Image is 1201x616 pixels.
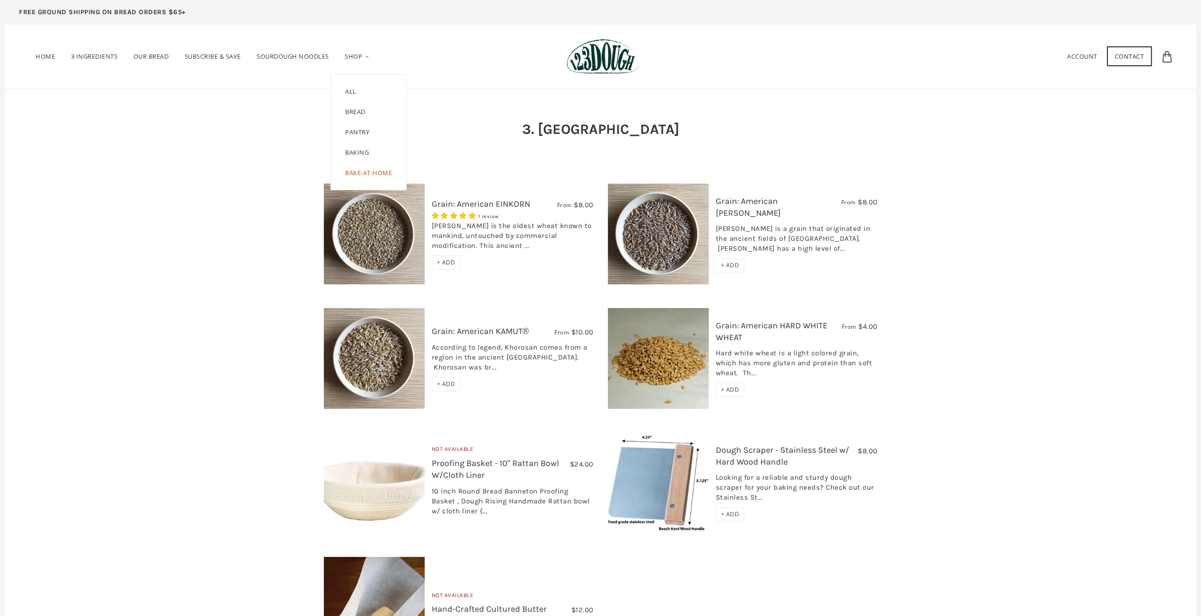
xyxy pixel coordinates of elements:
div: Not Available [432,591,594,604]
a: Bake-at-Home [331,163,406,190]
a: Proofing Basket - 10" Rattan Bowl W/Cloth Liner [432,458,559,480]
span: From [841,198,856,206]
a: Grain: American [PERSON_NAME] [716,196,781,218]
div: 10 inch Round Bread Banneton Proofing Basket , Dough Rising Handmade Rattan bowl w/ cloth liner (... [432,486,594,521]
a: Account [1067,52,1097,61]
a: Dough Scraper - Stainless Steel w/ Hard Wood Handle [716,445,849,467]
a: Subscribe & Save [178,39,248,74]
div: [PERSON_NAME] is the oldest wheat known to mankind, untouched by commercial modification. This an... [432,221,594,255]
img: 123Dough Bakery [567,39,639,74]
span: $10.00 [571,328,594,336]
img: Grain: American KAMUT® [324,308,425,409]
div: Hard white wheat is a light colored grain, which has more gluten and protein than soft wheat. Th... [716,348,878,383]
span: 3 Ingredients [71,52,118,61]
a: Hand-Crafted Cultured Butter [432,604,547,614]
div: + ADD [432,255,461,270]
img: Proofing Basket - 10" Rattan Bowl W/Cloth Liner [324,432,425,533]
a: SOURDOUGH NOODLES [249,39,336,74]
span: $4.00 [858,322,878,331]
a: FREE GROUND SHIPPING ON BREAD ORDERS $65+ [5,5,200,25]
img: Grain: American EINKORN [324,184,425,284]
span: 5.00 stars [432,211,478,220]
a: Shop [338,39,377,74]
a: Grain: American HARD WHITE WHEAT [716,320,827,343]
a: Our Bread [126,39,176,74]
div: + ADD [716,258,745,273]
span: $12.00 [571,606,594,614]
a: Grain: American EINKORN [432,199,530,209]
span: $24.00 [570,460,594,468]
a: Baking [331,142,383,163]
div: [PERSON_NAME] is a grain that originated in the ancient fields of [GEOGRAPHIC_DATA]. [PERSON_NAME... [716,224,878,258]
div: According to legend, Khorosan comes from a region in the ancient [GEOGRAPHIC_DATA]. Khorosan was ... [432,343,594,377]
img: Dough Scraper - Stainless Steel w/ Hard Wood Handle [608,432,709,533]
a: Contact [1107,46,1152,66]
div: Not Available [432,445,594,458]
a: ALL [331,74,371,102]
span: $8.00 [858,198,878,206]
nav: Primary [28,39,377,74]
span: + ADD [437,380,455,388]
span: Our Bread [133,52,169,61]
a: Grain: American KAMUT® [432,326,529,336]
img: Grain: American EMMER [608,184,709,284]
span: 1 review [478,213,499,220]
span: + ADD [721,261,739,269]
a: Pantry [331,122,383,142]
span: + ADD [721,510,739,518]
span: Shop [345,52,362,61]
h2: 3. [GEOGRAPHIC_DATA] [522,119,679,139]
div: + ADD [432,377,461,391]
span: From [554,328,569,336]
a: 3 Ingredients [64,39,125,74]
a: Home [28,39,62,74]
span: + ADD [437,258,455,266]
img: Grain: American HARD WHITE WHEAT [608,308,709,409]
div: Looking for a reliable and sturdy dough scraper for your baking needs? Check out our Stainless St... [716,473,878,507]
span: + ADD [721,386,739,394]
div: + ADD [716,383,745,397]
a: Bread [331,102,380,122]
span: SOURDOUGH NOODLES [257,52,329,61]
span: $8.00 [858,447,878,455]
span: From [842,323,856,331]
p: FREE GROUND SHIPPING ON BREAD ORDERS $65+ [19,7,186,18]
span: Subscribe & Save [185,52,241,61]
span: From [557,201,572,209]
span: Home [36,52,55,61]
span: $8.00 [574,201,594,209]
div: + ADD [716,507,745,521]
